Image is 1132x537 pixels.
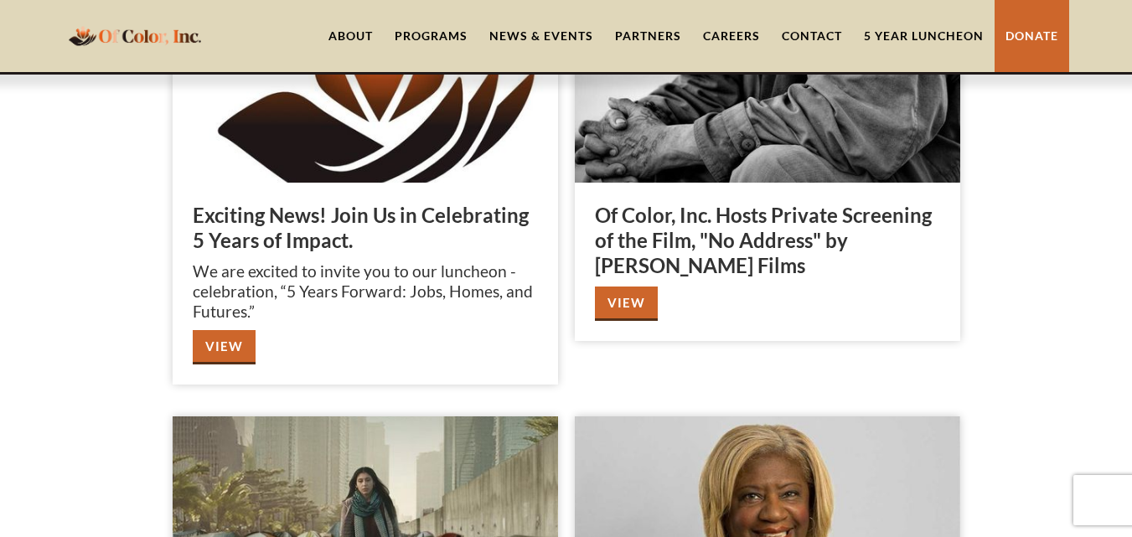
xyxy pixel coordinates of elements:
[193,203,538,253] h3: Exciting News! Join Us in Celebrating 5 Years of Impact.
[395,28,468,44] div: Programs
[193,330,256,364] a: View
[595,203,940,278] h3: Of Color, Inc. Hosts Private Screening of the Film, "No Address" by [PERSON_NAME] Films
[64,16,206,55] a: home
[193,261,538,322] p: We are excited to invite you to our luncheon - celebration, “5 Years Forward: Jobs, Homes, and Fu...
[595,287,658,321] a: View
